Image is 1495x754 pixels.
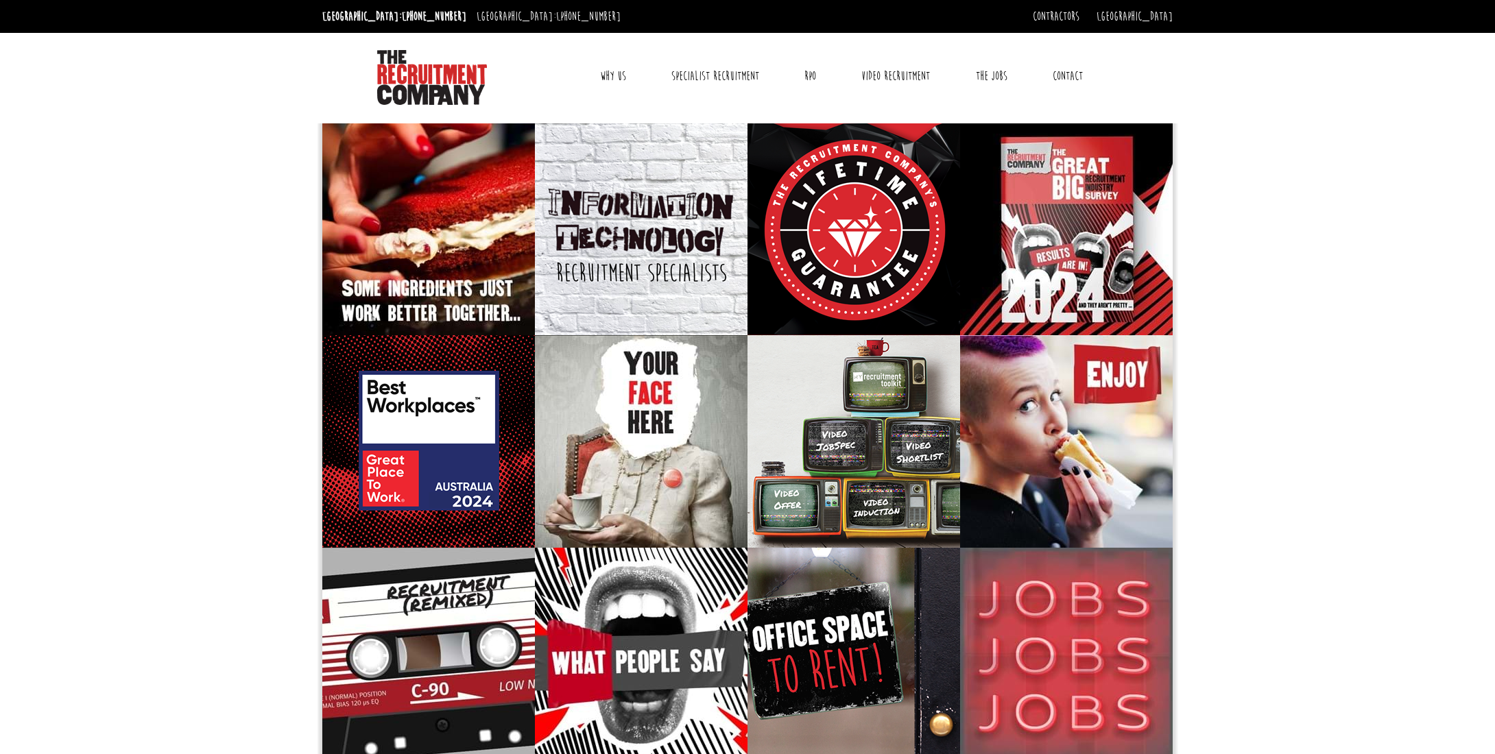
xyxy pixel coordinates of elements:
[402,9,466,24] a: [PHONE_NUMBER]
[1042,59,1093,93] a: Contact
[966,59,1018,93] a: The Jobs
[851,59,940,93] a: Video Recruitment
[794,59,826,93] a: RPO
[1033,9,1079,24] a: Contractors
[556,9,621,24] a: [PHONE_NUMBER]
[1097,9,1173,24] a: [GEOGRAPHIC_DATA]
[661,59,769,93] a: Specialist Recruitment
[377,50,487,105] img: The Recruitment Company
[473,5,624,27] li: [GEOGRAPHIC_DATA]:
[319,5,470,27] li: [GEOGRAPHIC_DATA]:
[590,59,636,93] a: Why Us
